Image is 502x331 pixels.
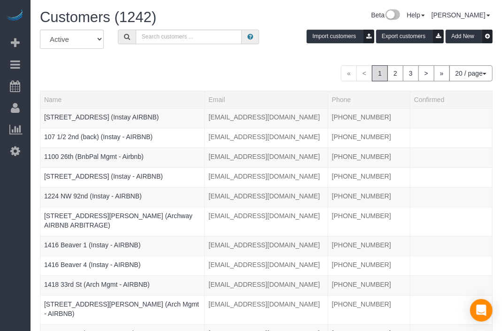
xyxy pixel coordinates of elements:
[44,281,150,288] a: 1418 33rd St (Arch Mgmt - AIRBNB)
[205,256,328,276] td: Email
[205,295,328,324] td: Email
[432,11,490,19] a: [PERSON_NAME]
[136,30,242,44] input: Search customers ...
[40,207,205,236] td: Name
[307,30,374,43] button: Import customers
[205,207,328,236] td: Email
[410,91,492,108] th: Confirmed
[328,276,410,295] td: Phone
[205,276,328,295] td: Email
[371,11,400,19] a: Beta
[410,108,492,128] td: Confirmed
[44,161,201,164] div: Tags
[44,181,201,183] div: Tags
[44,300,199,317] a: [STREET_ADDRESS][PERSON_NAME] (Arch Mgmt - AIRBNB)
[205,148,328,167] td: Email
[403,65,419,81] a: 3
[44,113,159,121] a: [STREET_ADDRESS] (Instay AIRBNB)
[410,295,492,324] td: Confirmed
[385,9,400,22] img: New interface
[407,11,425,19] a: Help
[40,256,205,276] td: Name
[418,65,434,81] a: >
[40,276,205,295] td: Name
[449,65,493,81] button: 20 / page
[44,230,201,232] div: Tags
[341,65,493,81] nav: Pagination navigation
[44,261,140,268] a: 1416 Beaver 4 (Instay - AIRBNB)
[328,108,410,128] td: Phone
[446,30,493,43] button: Add New
[328,256,410,276] td: Phone
[40,167,205,187] td: Name
[44,122,201,124] div: Tags
[328,148,410,167] td: Phone
[44,318,201,321] div: Tags
[410,256,492,276] td: Confirmed
[205,236,328,256] td: Email
[470,299,493,322] div: Open Intercom Messenger
[40,236,205,256] td: Name
[328,91,410,108] th: Phone
[40,187,205,207] td: Name
[328,128,410,148] td: Phone
[44,142,201,144] div: Tags
[410,148,492,167] td: Confirmed
[410,236,492,256] td: Confirmed
[40,148,205,167] td: Name
[328,236,410,256] td: Phone
[40,108,205,128] td: Name
[410,187,492,207] td: Confirmed
[40,128,205,148] td: Name
[205,108,328,128] td: Email
[44,241,140,249] a: 1416 Beaver 1 (Instay - AIRBNB)
[410,167,492,187] td: Confirmed
[44,201,201,203] div: Tags
[44,133,153,141] a: 107 1/2 2nd (back) (Instay - AIRBNB)
[328,295,410,324] td: Phone
[44,250,201,252] div: Tags
[44,289,201,292] div: Tags
[205,91,328,108] th: Email
[40,9,156,25] span: Customers (1242)
[44,269,201,272] div: Tags
[44,192,142,200] a: 1224 NW 92nd (Instay - AIRBNB)
[372,65,388,81] span: 1
[40,295,205,324] td: Name
[410,128,492,148] td: Confirmed
[434,65,450,81] a: »
[328,187,410,207] td: Phone
[356,65,372,81] span: <
[44,173,163,180] a: [STREET_ADDRESS] (Instay - AIRBNB)
[376,30,444,43] button: Export customers
[387,65,403,81] a: 2
[328,207,410,236] td: Phone
[410,276,492,295] td: Confirmed
[205,167,328,187] td: Email
[40,91,205,108] th: Name
[341,65,357,81] span: «
[6,9,24,23] img: Automaid Logo
[205,187,328,207] td: Email
[410,207,492,236] td: Confirmed
[328,167,410,187] td: Phone
[44,212,193,229] a: [STREET_ADDRESS][PERSON_NAME] (Archway AIRBNB ARBITRAGE)
[44,153,144,160] a: 1100 26th (BnbPal Mgmt - Airbnb)
[205,128,328,148] td: Email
